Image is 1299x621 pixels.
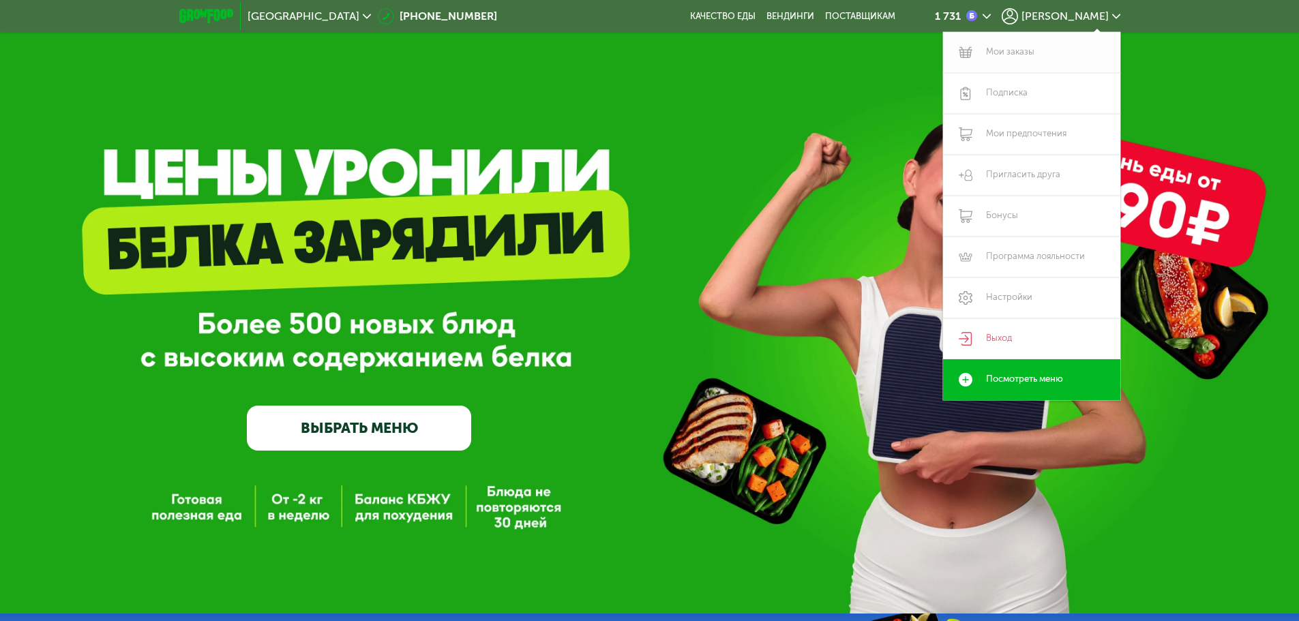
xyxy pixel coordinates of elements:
[943,114,1120,155] a: Мои предпочтения
[943,73,1120,114] a: Подписка
[943,318,1120,359] a: Выход
[690,11,756,22] a: Качество еды
[766,11,814,22] a: Вендинги
[943,277,1120,318] a: Настройки
[378,8,497,25] a: [PHONE_NUMBER]
[943,155,1120,196] a: Пригласить друга
[248,11,359,22] span: [GEOGRAPHIC_DATA]
[943,237,1120,277] a: Программа лояльности
[1021,11,1109,22] span: [PERSON_NAME]
[943,359,1120,400] a: Посмотреть меню
[943,196,1120,237] a: Бонусы
[825,11,895,22] div: поставщикам
[247,406,471,451] a: ВЫБРАТЬ МЕНЮ
[935,11,961,22] div: 1 731
[943,32,1120,73] a: Мои заказы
